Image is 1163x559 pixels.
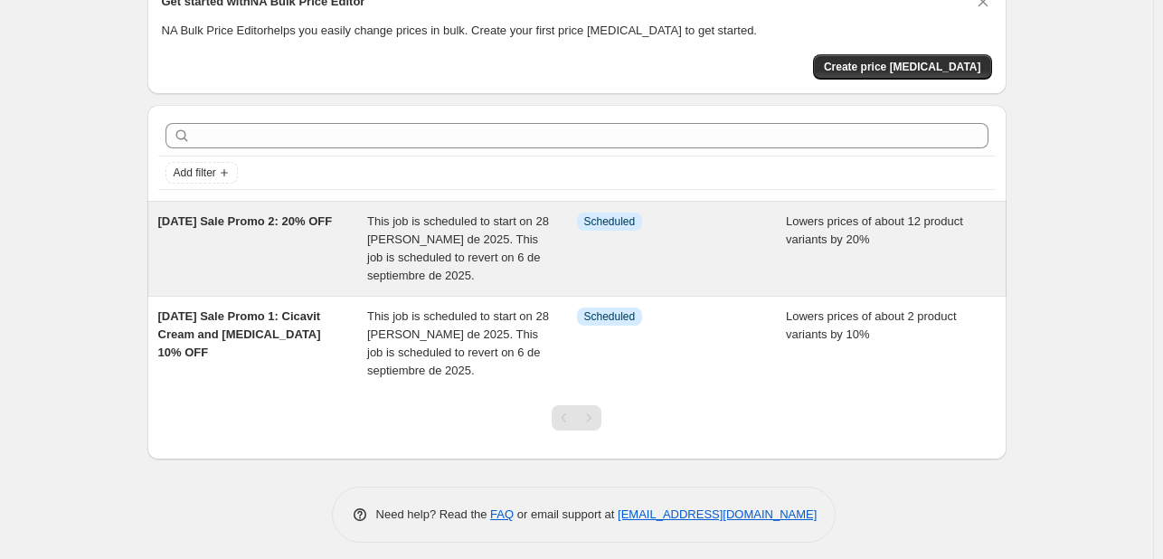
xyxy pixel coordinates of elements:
button: Create price change job [813,54,992,80]
span: [DATE] Sale Promo 1: Cicavit Cream and [MEDICAL_DATA] 10% OFF [158,309,321,359]
a: [EMAIL_ADDRESS][DOMAIN_NAME] [618,507,817,521]
span: or email support at [514,507,618,521]
span: This job is scheduled to start on 28 [PERSON_NAME] de 2025. This job is scheduled to revert on 6 ... [367,214,549,282]
a: FAQ [490,507,514,521]
span: Create price [MEDICAL_DATA] [824,60,981,74]
span: Scheduled [584,309,636,324]
span: Add filter [174,166,216,180]
button: Add filter [165,162,238,184]
span: Scheduled [584,214,636,229]
span: [DATE] Sale Promo 2: 20% OFF [158,214,333,228]
p: NA Bulk Price Editor helps you easily change prices in bulk. Create your first price [MEDICAL_DAT... [162,22,992,40]
span: Lowers prices of about 2 product variants by 10% [786,309,957,341]
nav: Pagination [552,405,601,431]
span: Need help? Read the [376,507,491,521]
span: Lowers prices of about 12 product variants by 20% [786,214,963,246]
span: This job is scheduled to start on 28 [PERSON_NAME] de 2025. This job is scheduled to revert on 6 ... [367,309,549,377]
